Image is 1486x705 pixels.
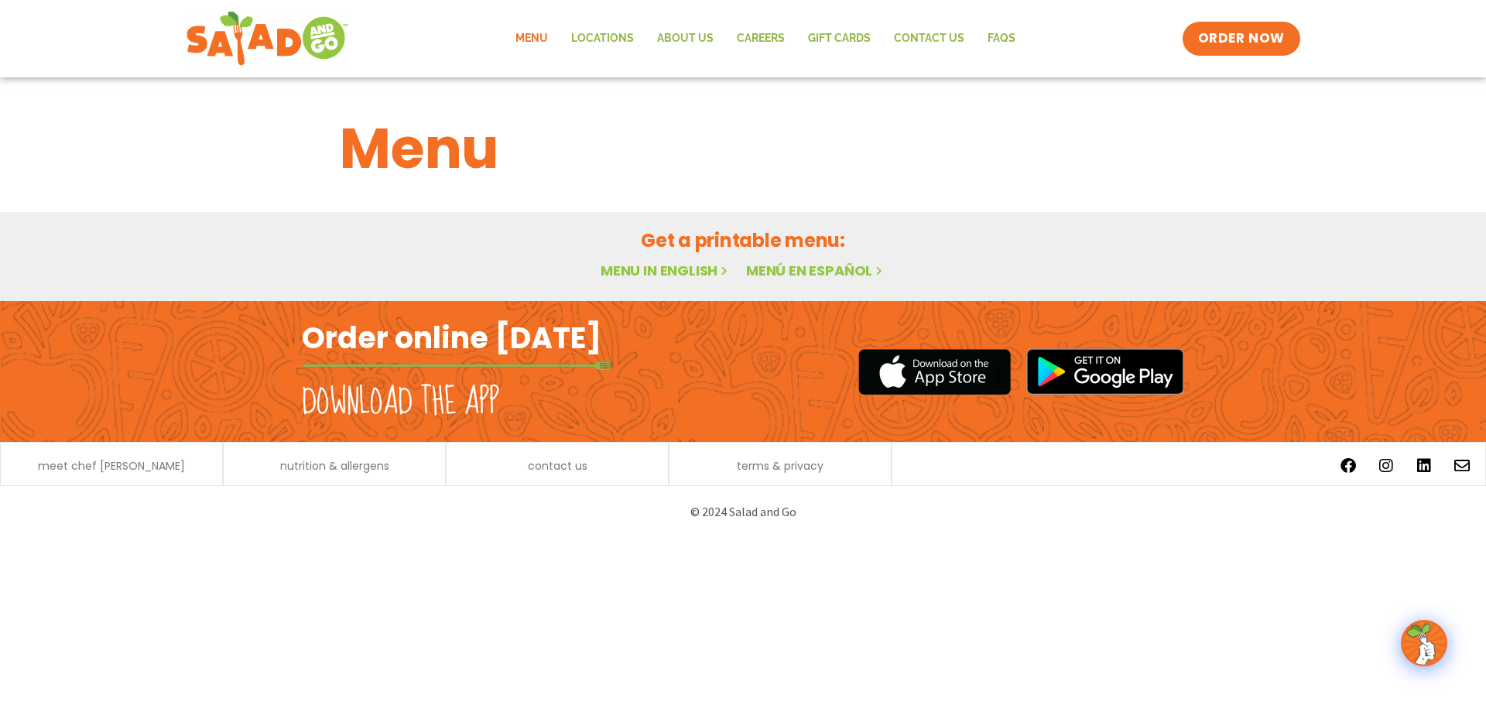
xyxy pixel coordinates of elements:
[340,107,1146,190] h1: Menu
[1183,22,1300,56] a: ORDER NOW
[1198,29,1285,48] span: ORDER NOW
[280,460,389,471] a: nutrition & allergens
[302,319,601,357] h2: Order online [DATE]
[645,21,725,56] a: About Us
[737,460,823,471] a: terms & privacy
[601,261,731,280] a: Menu in English
[882,21,976,56] a: Contact Us
[504,21,1027,56] nav: Menu
[1026,348,1184,395] img: google_play
[340,227,1146,254] h2: Get a printable menu:
[796,21,882,56] a: GIFT CARDS
[186,8,349,70] img: new-SAG-logo-768×292
[560,21,645,56] a: Locations
[310,501,1176,522] p: © 2024 Salad and Go
[504,21,560,56] a: Menu
[746,261,885,280] a: Menú en español
[976,21,1027,56] a: FAQs
[725,21,796,56] a: Careers
[1402,621,1446,665] img: wpChatIcon
[38,460,185,471] a: meet chef [PERSON_NAME]
[858,347,1011,397] img: appstore
[302,361,611,370] img: fork
[302,381,499,424] h2: Download the app
[528,460,587,471] a: contact us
